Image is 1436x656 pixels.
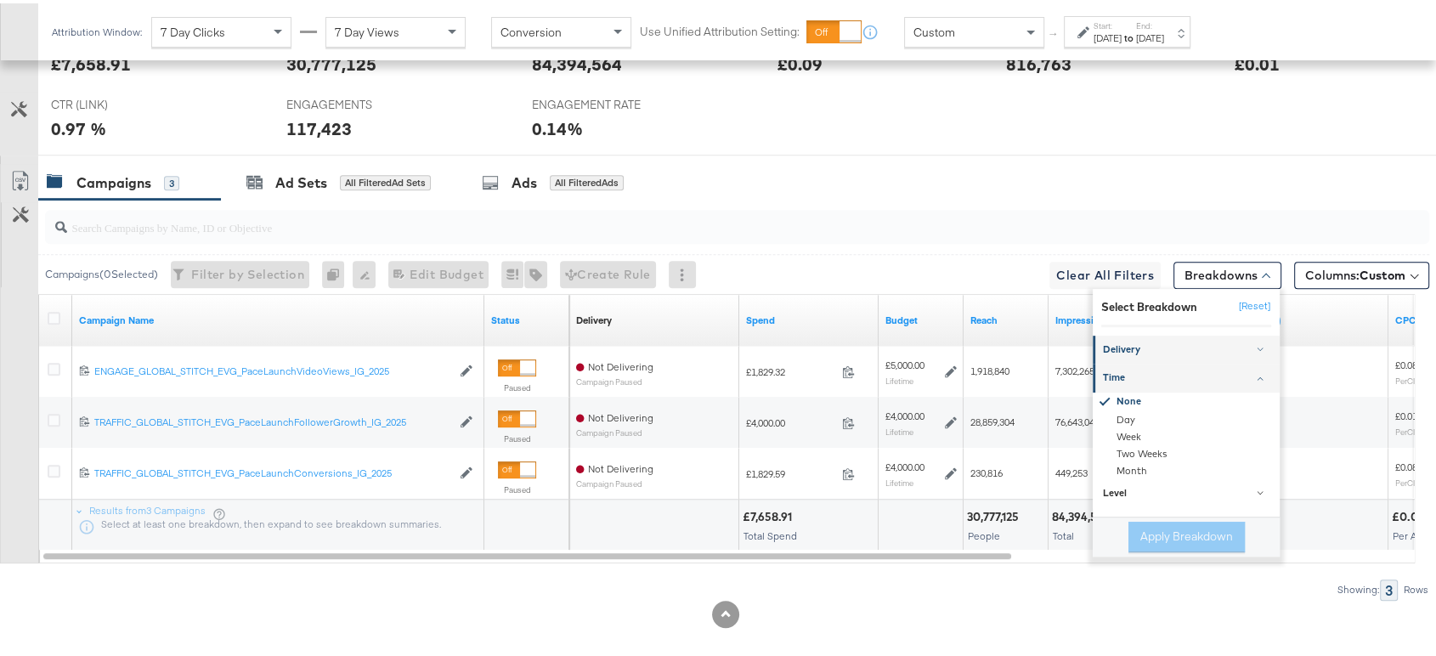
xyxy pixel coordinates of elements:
[94,361,451,375] div: ENGAGE_GLOBAL_STITCH_EVG_PaceLaunchVideoViews_IG_2025
[1305,263,1405,280] span: Columns:
[1395,406,1417,419] span: £0.01
[1055,310,1127,324] a: The number of times your ad was served. On mobile apps an ad is counted as served the first time ...
[1094,28,1122,42] div: [DATE]
[1095,442,1280,459] div: Two Weeks
[970,412,1015,425] span: 28,859,304
[885,457,924,471] div: £4,000.00
[286,93,414,110] span: ENGAGEMENTS
[576,425,653,434] sub: Campaign Paused
[94,463,451,478] a: TRAFFIC_GLOBAL_STITCH_EVG_PaceLaunchConversions_IG_2025
[1403,580,1429,592] div: Rows
[94,412,451,426] div: TRAFFIC_GLOBAL_STITCH_EVG_PaceLaunchFollowerGrowth_IG_2025
[970,310,1042,324] a: The number of people your ad was served to.
[51,93,178,110] span: CTR (LINK)
[576,310,612,324] a: Reflects the ability of your Ad Campaign to achieve delivery based on ad states, schedule and bud...
[1006,48,1071,73] div: 816,763
[1294,258,1429,286] button: Columns:Custom
[1103,368,1272,382] div: Time
[1093,332,1280,360] a: Delivery
[1095,425,1280,442] div: Week
[1049,258,1161,286] button: Clear All Filters
[885,355,924,369] div: £5,000.00
[1337,580,1380,592] div: Showing:
[885,406,924,420] div: £4,000.00
[576,310,612,324] div: Delivery
[1053,526,1074,539] span: Total
[275,170,327,189] div: Ad Sets
[51,113,106,138] div: 0.97 %
[1395,457,1417,470] span: £0.08
[588,459,653,472] span: Not Delivering
[51,48,131,73] div: £7,658.91
[1235,48,1280,73] div: £0.01
[1055,412,1100,425] span: 76,643,046
[1093,476,1280,504] a: Level
[1122,28,1136,41] strong: to
[1392,506,1428,522] div: £0.01
[51,23,143,35] div: Attribution Window:
[164,172,179,188] div: 3
[970,361,1009,374] span: 1,918,840
[1103,340,1272,353] div: Delivery
[79,310,478,324] a: Your campaign name.
[1380,576,1398,597] div: 3
[746,362,835,375] span: £1,829.32
[94,463,451,477] div: TRAFFIC_GLOBAL_STITCH_EVG_PaceLaunchConversions_IG_2025
[532,93,659,110] span: ENGAGEMENT RATE
[1052,506,1116,522] div: 84,394,564
[1094,17,1122,28] label: Start:
[777,48,823,73] div: £0.09
[286,48,376,73] div: 30,777,125
[1093,360,1280,388] a: Time
[885,372,913,382] sub: Lifetime
[746,464,835,477] span: £1,829.59
[532,113,583,138] div: 0.14%
[45,263,158,279] div: Campaigns ( 0 Selected)
[1095,408,1280,425] div: Day
[1101,296,1197,312] div: Select Breakdown
[1055,463,1088,476] span: 449,253
[1136,17,1164,28] label: End:
[498,379,536,390] label: Paused
[588,408,653,421] span: Not Delivering
[1095,459,1280,476] div: Month
[76,170,151,189] div: Campaigns
[550,172,624,187] div: All Filtered Ads
[1055,361,1094,374] span: 7,302,265
[1395,355,1417,368] span: £0.08
[640,20,800,37] label: Use Unified Attribution Setting:
[1229,290,1271,317] button: [Reset]
[885,310,957,324] a: The maximum amount you're willing to spend on your ads, on average each day or over the lifetime ...
[1136,28,1164,42] div: [DATE]
[94,361,451,376] a: ENGAGE_GLOBAL_STITCH_EVG_PaceLaunchVideoViews_IG_2025
[491,310,563,324] a: Shows the current state of your Ad Campaign.
[968,526,1000,539] span: People
[743,506,797,522] div: £7,658.91
[576,374,653,383] sub: Campaign Paused
[885,474,913,484] sub: Lifetime
[913,21,955,37] span: Custom
[340,172,431,187] div: All Filtered Ad Sets
[532,48,622,73] div: 84,394,564
[1225,310,1382,324] a: The number of clicks on links appearing on your ad or Page that direct people to your sites off F...
[1093,388,1280,476] div: Time
[1173,258,1281,286] button: Breakdowns
[512,170,537,189] div: Ads
[1056,262,1154,283] span: Clear All Filters
[576,476,653,485] sub: Campaign Paused
[967,506,1024,522] div: 30,777,125
[885,423,913,433] sub: Lifetime
[1046,29,1062,35] span: ↑
[498,430,536,441] label: Paused
[335,21,399,37] span: 7 Day Views
[1360,264,1405,280] span: Custom
[500,21,562,37] span: Conversion
[1095,388,1280,408] div: None
[286,113,352,138] div: 117,423
[94,412,451,427] a: TRAFFIC_GLOBAL_STITCH_EVG_PaceLaunchFollowerGrowth_IG_2025
[746,310,872,324] a: The total amount spent to date.
[970,463,1003,476] span: 230,816
[67,201,1303,234] input: Search Campaigns by Name, ID or Objective
[498,481,536,492] label: Paused
[746,413,835,426] span: £4,000.00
